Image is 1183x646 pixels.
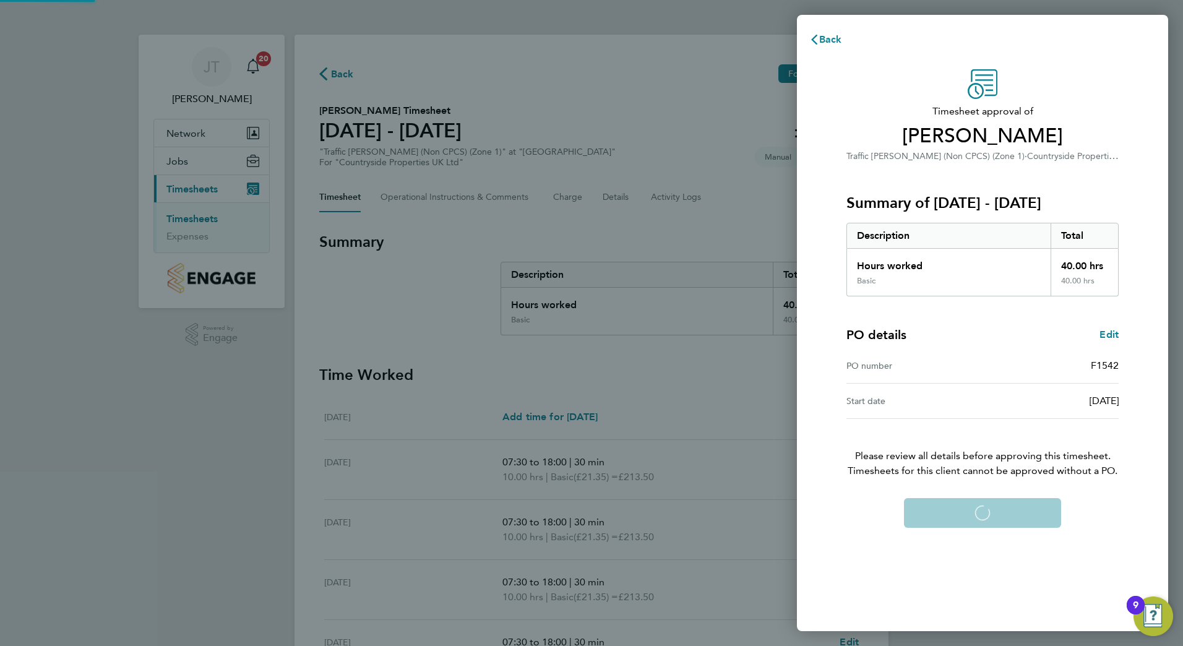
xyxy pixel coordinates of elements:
div: Basic [857,276,875,286]
span: [PERSON_NAME] [846,124,1119,149]
span: · [1025,151,1027,161]
a: Edit [1099,327,1119,342]
div: 40.00 hrs [1051,276,1119,296]
div: 40.00 hrs [1051,249,1119,276]
span: Timesheet approval of [846,104,1119,119]
div: 9 [1133,605,1138,621]
div: [DATE] [983,394,1119,408]
button: Back [797,27,854,52]
span: Edit [1099,329,1119,340]
p: Please review all details before approving this timesheet. [832,419,1134,478]
div: PO number [846,358,983,373]
span: Back [819,33,842,45]
span: Timesheets for this client cannot be approved without a PO. [832,463,1134,478]
span: F1542 [1091,360,1119,371]
button: Open Resource Center, 9 new notifications [1134,596,1173,636]
div: Description [847,223,1051,248]
div: Total [1051,223,1119,248]
div: Start date [846,394,983,408]
span: Countryside Properties UK Ltd [1027,150,1147,161]
h4: PO details [846,326,906,343]
div: Hours worked [847,249,1051,276]
span: Traffic [PERSON_NAME] (Non CPCS) (Zone 1) [846,151,1025,161]
div: Summary of 25 - 31 Aug 2025 [846,223,1119,296]
h3: Summary of [DATE] - [DATE] [846,193,1119,213]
